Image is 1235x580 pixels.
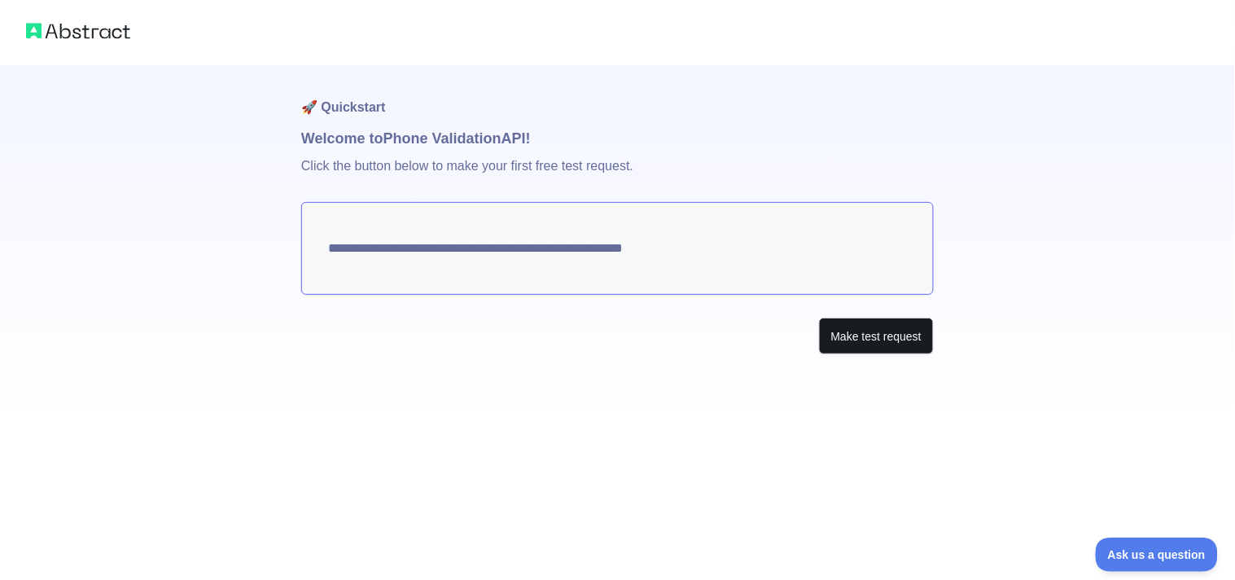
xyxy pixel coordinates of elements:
iframe: Toggle Customer Support [1096,538,1219,572]
h1: 🚀 Quickstart [301,65,934,127]
p: Click the button below to make your first free test request. [301,150,934,202]
button: Make test request [819,318,934,354]
img: Abstract logo [26,20,130,42]
h1: Welcome to Phone Validation API! [301,127,934,150]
